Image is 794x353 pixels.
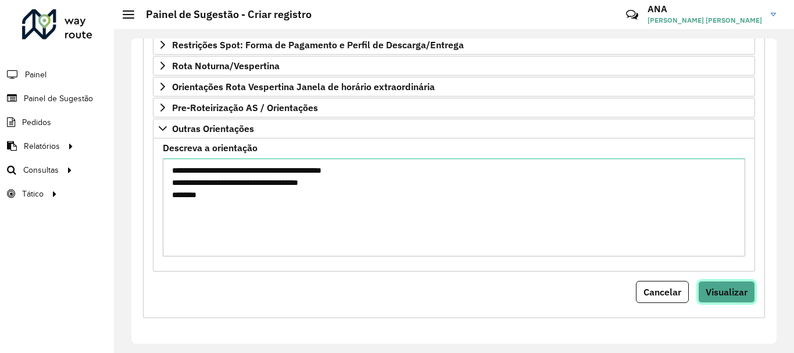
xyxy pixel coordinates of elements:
span: Restrições Spot: Forma de Pagamento e Perfil de Descarga/Entrega [172,40,464,49]
span: Relatórios [24,140,60,152]
a: Rota Noturna/Vespertina [153,56,755,76]
span: Tático [22,188,44,200]
span: Visualizar [706,286,747,298]
span: Pre-Roteirização AS / Orientações [172,103,318,112]
span: Painel [25,69,47,81]
span: Orientações Rota Vespertina Janela de horário extraordinária [172,82,435,91]
span: Outras Orientações [172,124,254,133]
a: Orientações Rota Vespertina Janela de horário extraordinária [153,77,755,97]
span: [PERSON_NAME] [PERSON_NAME] [648,15,762,26]
a: Pre-Roteirização AS / Orientações [153,98,755,117]
h2: Painel de Sugestão - Criar registro [134,8,312,21]
span: Rota Noturna/Vespertina [172,61,280,70]
button: Visualizar [698,281,755,303]
span: Consultas [23,164,59,176]
span: Painel de Sugestão [24,92,93,105]
div: Outras Orientações [153,138,755,272]
a: Contato Rápido [620,2,645,27]
span: Pedidos [22,116,51,129]
span: Cancelar [643,286,681,298]
h3: ANA [648,3,762,15]
a: Outras Orientações [153,119,755,138]
button: Cancelar [636,281,689,303]
a: Restrições Spot: Forma de Pagamento e Perfil de Descarga/Entrega [153,35,755,55]
label: Descreva a orientação [163,141,257,155]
